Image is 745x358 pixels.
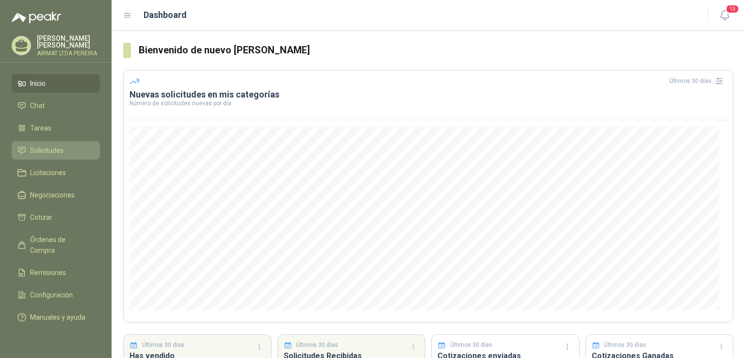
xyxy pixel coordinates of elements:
[30,312,85,323] span: Manuales y ayuda
[12,74,100,93] a: Inicio
[144,8,187,22] h1: Dashboard
[30,145,64,156] span: Solicitudes
[296,341,338,350] p: Últimos 30 días
[130,89,727,100] h3: Nuevas solicitudes en mis categorías
[30,167,66,178] span: Licitaciones
[30,190,75,200] span: Negociaciones
[12,163,100,182] a: Licitaciones
[12,286,100,304] a: Configuración
[669,73,727,89] div: Últimos 30 días
[30,290,73,300] span: Configuración
[12,230,100,260] a: Órdenes de Compra
[30,267,66,278] span: Remisiones
[30,100,45,111] span: Chat
[12,12,61,23] img: Logo peakr
[30,78,46,89] span: Inicio
[450,341,492,350] p: Últimos 30 días
[30,234,91,256] span: Órdenes de Compra
[37,50,100,56] p: AIRMAT LTDA PEREIRA
[12,208,100,227] a: Cotizar
[142,341,184,350] p: Últimos 30 días
[12,97,100,115] a: Chat
[30,123,51,133] span: Tareas
[12,119,100,137] a: Tareas
[12,308,100,326] a: Manuales y ayuda
[139,43,733,58] h3: Bienvenido de nuevo [PERSON_NAME]
[12,141,100,160] a: Solicitudes
[12,263,100,282] a: Remisiones
[12,186,100,204] a: Negociaciones
[604,341,646,350] p: Últimos 30 días
[726,4,739,14] span: 13
[716,7,733,24] button: 13
[37,35,100,49] p: [PERSON_NAME] [PERSON_NAME]
[30,212,52,223] span: Cotizar
[130,100,727,106] p: Número de solicitudes nuevas por día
